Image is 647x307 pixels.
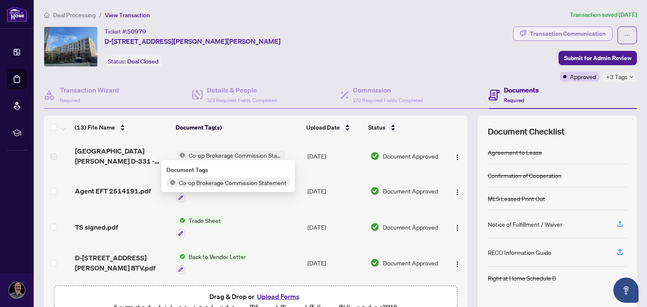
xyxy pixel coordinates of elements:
[353,85,423,95] h4: Commission
[75,146,170,166] span: [GEOGRAPHIC_DATA][PERSON_NAME] D-331 - Commission Invoice.pdf
[60,85,119,95] h4: Transaction Wizard
[60,97,80,103] span: Required
[304,209,367,245] td: [DATE]
[488,220,562,229] div: Notice of Fulfillment / Waiver
[176,216,224,238] button: Status IconTrade Sheet
[451,184,464,198] button: Logo
[451,256,464,270] button: Logo
[454,261,461,267] img: Logo
[172,116,303,139] th: Document Tag(s)
[207,97,277,103] span: 3/3 Required Fields Completed
[304,173,367,209] td: [DATE]
[44,27,97,66] img: IMG-N12311029_1.jpg
[127,58,158,65] span: Deal Closed
[176,216,185,225] img: Status Icon
[254,291,302,302] button: Upload Forms
[99,10,102,20] li: /
[530,27,606,40] div: Transaction Communication
[488,248,551,257] div: RECO Information Guide
[383,151,438,161] span: Document Approved
[454,154,461,161] img: Logo
[624,32,630,38] span: ellipsis
[370,186,380,196] img: Document Status
[488,148,542,157] div: Agreement to Lease
[176,252,185,261] img: Status Icon
[185,216,224,225] span: Trade Sheet
[613,278,639,303] button: Open asap
[488,171,561,180] div: Confirmation of Cooperation
[127,28,146,35] span: 50979
[176,151,185,160] img: Status Icon
[166,165,290,175] div: Document Tags
[513,26,612,41] button: Transaction Communication
[304,245,367,281] td: [DATE]
[353,97,423,103] span: 2/2 Required Fields Completed
[559,51,637,65] button: Submit for Admin Review
[209,291,302,302] span: Drag & Drop or
[368,123,385,132] span: Status
[488,126,564,138] span: Document Checklist
[606,72,628,82] span: +3 Tags
[383,186,438,196] span: Document Approved
[629,75,634,79] span: down
[570,10,637,20] article: Transaction saved [DATE]
[7,6,27,22] img: logo
[104,26,146,36] div: Ticket #:
[570,72,596,81] span: Approved
[383,222,438,232] span: Document Approved
[207,85,277,95] h4: Details & People
[185,151,285,160] span: Co-op Brokerage Commission Statement
[75,123,115,132] span: (13) File Name
[104,36,281,46] span: D-[STREET_ADDRESS][PERSON_NAME][PERSON_NAME]
[370,222,380,232] img: Document Status
[504,85,539,95] h4: Documents
[185,252,249,261] span: Back to Vendor Letter
[75,222,118,232] span: TS signed.pdf
[75,186,151,196] span: Agent EFT 2514191.pdf
[71,116,172,139] th: (13) File Name
[370,151,380,161] img: Document Status
[105,11,150,19] span: View Transaction
[454,189,461,196] img: Logo
[454,225,461,231] img: Logo
[451,220,464,234] button: Logo
[75,253,170,273] span: D-[STREET_ADDRESS][PERSON_NAME] BTV.pdf
[564,51,631,65] span: Submit for Admin Review
[370,258,380,267] img: Document Status
[451,149,464,163] button: Logo
[166,178,176,187] img: Status Icon
[504,97,524,103] span: Required
[304,139,367,173] td: [DATE]
[176,178,290,187] span: Co-op Brokerage Commission Statement
[488,194,545,203] div: MLS Leased Print Out
[104,56,162,67] div: Status:
[383,258,438,267] span: Document Approved
[303,116,365,139] th: Upload Date
[9,282,25,298] img: Profile Icon
[53,11,96,19] span: Deal Processing
[365,116,443,139] th: Status
[176,252,249,275] button: Status IconBack to Vendor Letter
[176,151,285,160] button: Status IconCo-op Brokerage Commission Statement
[306,123,340,132] span: Upload Date
[488,273,556,283] div: Right at Home Schedule B
[44,12,50,18] span: home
